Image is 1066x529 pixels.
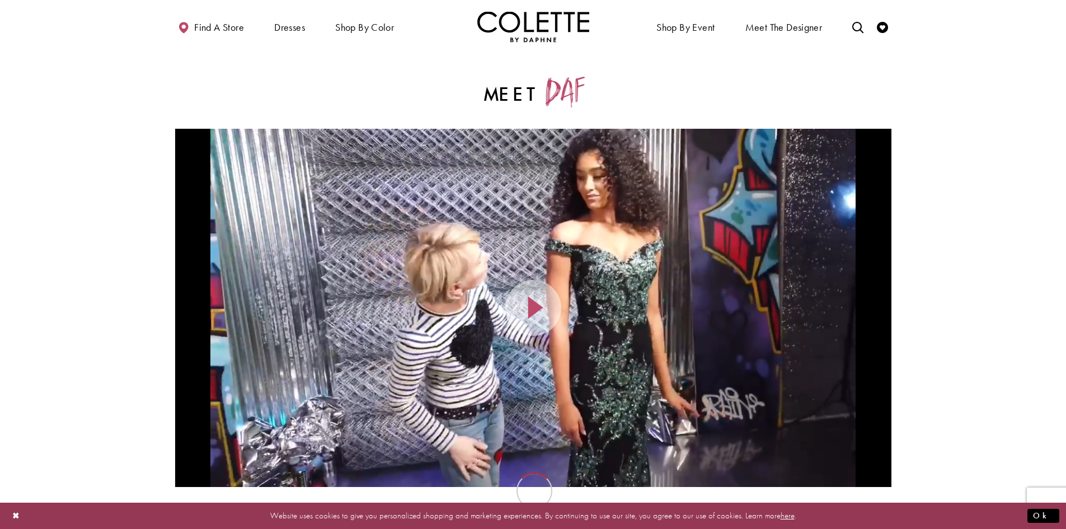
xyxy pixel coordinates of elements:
button: Submit Dialog [1027,509,1059,523]
span: Dresses [274,22,305,33]
button: Close Dialog [7,506,26,526]
a: Toggle search [849,11,866,42]
span: Meet the designer [745,22,823,33]
div: Video Player [175,129,891,487]
span: Dresses [271,11,308,42]
div: Content Video #70e6231317 [175,129,891,487]
img: Colette by Daphne [477,11,589,42]
a: Meet the designer [743,11,825,42]
a: here [781,510,795,521]
span: Find a store [194,22,244,33]
span: Daf [544,77,581,106]
a: Visit Home Page [477,11,589,42]
span: Shop by color [335,22,394,33]
span: Shop by color [332,11,397,42]
p: Website uses cookies to give you personalized shopping and marketing experiences. By continuing t... [81,508,985,523]
h2: Meet [295,77,771,106]
a: Find a store [175,11,247,42]
a: Check Wishlist [874,11,891,42]
span: Shop By Event [656,22,715,33]
button: Play Video [505,280,561,336]
span: Shop By Event [654,11,717,42]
